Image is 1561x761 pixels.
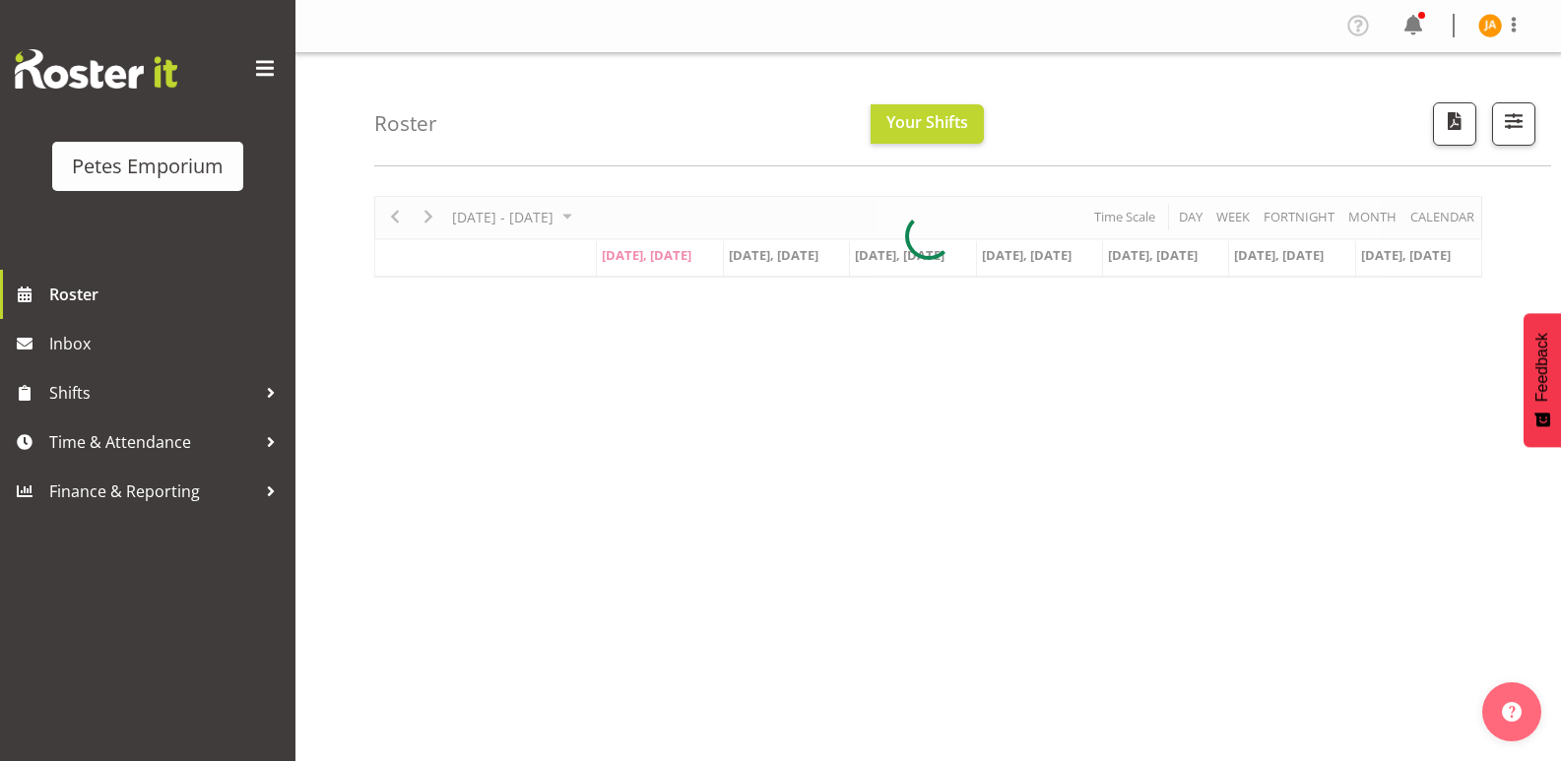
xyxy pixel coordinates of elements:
h4: Roster [374,112,437,135]
button: Feedback - Show survey [1524,313,1561,447]
img: jeseryl-armstrong10788.jpg [1478,14,1502,37]
button: Filter Shifts [1492,102,1535,146]
div: Petes Emporium [72,152,224,181]
img: Rosterit website logo [15,49,177,89]
span: Feedback [1533,333,1551,402]
span: Shifts [49,378,256,408]
img: help-xxl-2.png [1502,702,1522,722]
span: Finance & Reporting [49,476,256,506]
button: Your Shifts [871,104,984,144]
span: Inbox [49,329,286,358]
span: Time & Attendance [49,427,256,457]
span: Your Shifts [886,111,968,133]
span: Roster [49,280,286,309]
button: Download a PDF of the roster according to the set date range. [1433,102,1476,146]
